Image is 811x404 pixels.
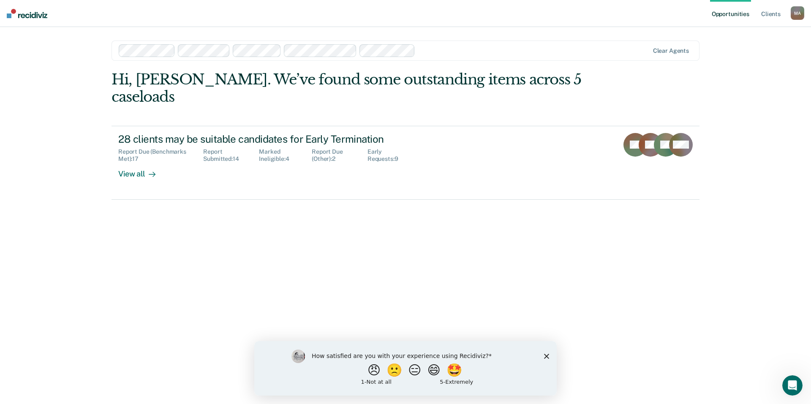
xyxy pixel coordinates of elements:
[259,148,312,163] div: Marked Ineligible : 4
[791,6,804,20] button: MA
[118,133,415,145] div: 28 clients may be suitable candidates for Early Termination
[112,71,582,106] div: Hi, [PERSON_NAME]. We’ve found some outstanding items across 5 caseloads
[118,163,166,179] div: View all
[254,341,557,396] iframe: Survey by Kim from Recidiviz
[7,9,47,18] img: Recidiviz
[791,6,804,20] div: M A
[367,148,415,163] div: Early Requests : 9
[118,148,203,163] div: Report Due (Benchmarks Met) : 17
[782,375,803,396] iframe: Intercom live chat
[312,148,367,163] div: Report Due (Other) : 2
[112,126,699,200] a: 28 clients may be suitable candidates for Early TerminationReport Due (Benchmarks Met):17Report S...
[653,47,689,54] div: Clear agents
[203,148,259,163] div: Report Submitted : 14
